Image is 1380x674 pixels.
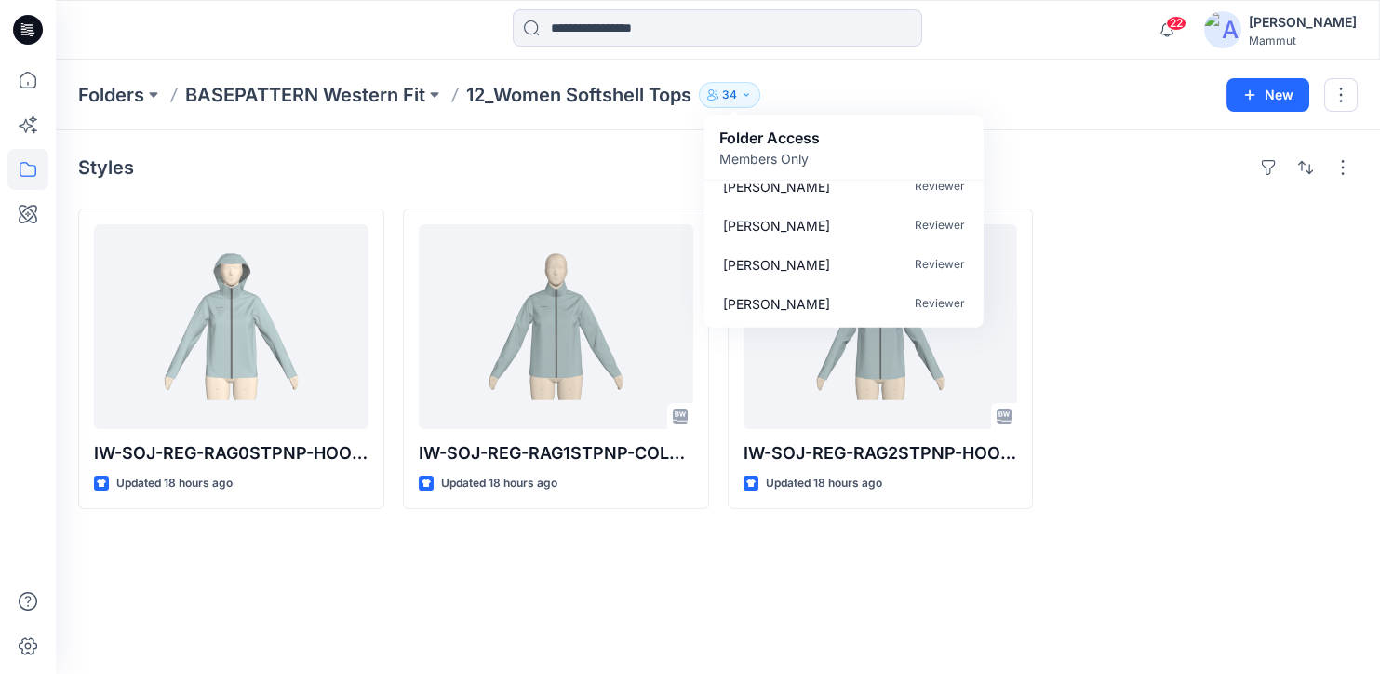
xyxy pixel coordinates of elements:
p: Belle Tran [723,176,830,195]
a: BASEPATTERN Western Fit [185,82,425,108]
p: IW-SOJ-REG-RAG0STPNP-HOOB11-SS27 [94,440,368,466]
a: [PERSON_NAME]Reviewer [708,167,980,206]
div: Mammut [1249,34,1357,47]
a: Folders [78,82,144,108]
a: IW-SOJ-REG-RAG1STPNP-COLL11-SS27 [419,224,693,429]
button: New [1226,78,1309,112]
p: Klara Bui [723,254,830,274]
p: Reviewer [915,254,965,274]
button: 34 [699,82,760,108]
p: Lauren Zaman [723,293,830,313]
div: [PERSON_NAME] [1249,11,1357,34]
p: Updated 18 hours ago [441,474,557,493]
a: IW-SOJ-REG-RAG0STPNP-HOOB11-SS27 [94,224,368,429]
a: [PERSON_NAME]Reviewer [708,323,980,362]
p: 12_Women Softshell Tops [466,82,691,108]
a: [PERSON_NAME]Reviewer [708,245,980,284]
p: IW-SOJ-REG-RAG1STPNP-COLL11-SS27 [419,440,693,466]
a: [PERSON_NAME]Reviewer [708,206,980,245]
p: Updated 18 hours ago [116,474,233,493]
p: IW-SOJ-REG-RAG2STPNP-HOOC11-SS27 [744,440,1018,466]
p: Folder Access [719,127,820,149]
h4: Styles [78,156,134,179]
p: Reviewer [915,293,965,313]
a: [PERSON_NAME]Reviewer [708,284,980,323]
p: Davide Lampugnani [723,215,830,235]
p: Reviewer [915,215,965,235]
p: 34 [722,85,737,105]
p: Updated 18 hours ago [766,474,882,493]
p: Members Only [719,149,820,168]
span: 22 [1166,16,1186,31]
p: Reviewer [915,176,965,195]
img: avatar [1204,11,1241,48]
